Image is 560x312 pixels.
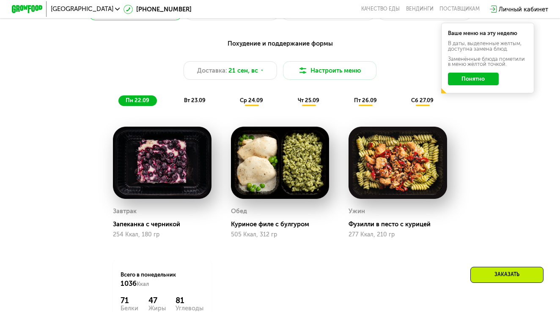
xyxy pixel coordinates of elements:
div: 254 Ккал, 180 гр [113,231,211,238]
div: Белки [121,305,138,312]
div: 71 [121,296,138,305]
span: 1036 [121,279,137,288]
div: 277 Ккал, 210 гр [349,231,447,238]
span: Доставка: [197,66,227,75]
div: Фузилли в песто с курицей [349,220,453,228]
span: чт 25.09 [298,97,319,103]
div: Ваше меню на эту неделю [448,31,527,36]
div: Заменённые блюда пометили в меню жёлтой точкой. [448,57,527,68]
span: сб 27.09 [411,97,434,103]
div: Ужин [349,206,365,217]
div: Похудение и поддержание формы [50,39,511,49]
div: Куриное филе с булгуром [231,220,336,228]
a: Качество еды [361,6,400,12]
span: Ккал [137,281,149,287]
span: пн 22.09 [126,97,149,103]
div: 47 [148,296,166,305]
span: пт 26.09 [354,97,377,103]
button: Настроить меню [283,61,376,80]
div: Обед [231,206,247,217]
button: Понятно [448,73,498,85]
div: Всего в понедельник [121,271,203,288]
span: 21 сен, вс [228,66,258,75]
div: Жиры [148,305,166,312]
span: ср 24.09 [240,97,263,103]
div: поставщикам [439,6,480,12]
div: Запеканка с черникой [113,220,218,228]
div: Заказать [470,267,544,283]
a: Вендинги [406,6,434,12]
div: В даты, выделенные желтым, доступна замена блюд. [448,41,527,52]
span: [GEOGRAPHIC_DATA] [51,6,113,12]
div: 505 Ккал, 312 гр [231,231,329,238]
div: Личный кабинет [499,5,548,14]
span: вт 23.09 [184,97,206,103]
a: [PHONE_NUMBER] [124,5,191,14]
div: 81 [176,296,203,305]
div: Углеводы [176,305,203,312]
div: Завтрак [113,206,137,217]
